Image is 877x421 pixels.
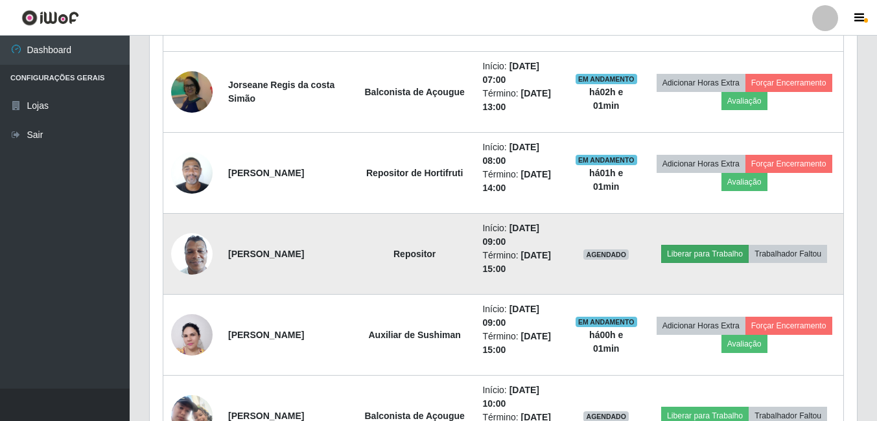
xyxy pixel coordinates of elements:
strong: [PERSON_NAME] [228,330,304,340]
span: EM ANDAMENTO [576,155,637,165]
button: Avaliação [721,92,767,110]
strong: Repositor [393,249,436,259]
strong: há 02 h e 01 min [589,87,623,111]
img: 1681351317309.jpeg [171,70,213,115]
strong: Repositor de Hortifruti [366,168,463,178]
button: Avaliação [721,173,767,191]
button: Forçar Encerramento [745,74,832,92]
img: CoreUI Logo [21,10,79,26]
strong: [PERSON_NAME] [228,168,304,178]
img: 1698236376428.jpeg [171,145,213,200]
strong: Balconista de Açougue [365,87,465,97]
span: EM ANDAMENTO [576,74,637,84]
strong: há 01 h e 01 min [589,168,623,192]
li: Início: [482,60,559,87]
strong: há 00 h e 01 min [589,330,623,354]
button: Forçar Encerramento [745,155,832,173]
time: [DATE] 09:00 [482,304,539,328]
button: Trabalhador Faltou [749,245,827,263]
strong: Balconista de Açougue [365,411,465,421]
time: [DATE] 09:00 [482,223,539,247]
time: [DATE] 08:00 [482,142,539,166]
li: Início: [482,222,559,249]
span: AGENDADO [583,249,629,260]
button: Adicionar Horas Extra [657,74,745,92]
li: Início: [482,383,559,411]
img: 1663264446205.jpeg [171,226,213,281]
li: Início: [482,141,559,168]
li: Término: [482,330,559,357]
strong: Jorseane Regis da costa Simão [228,80,334,104]
strong: [PERSON_NAME] [228,249,304,259]
button: Adicionar Horas Extra [657,317,745,335]
li: Término: [482,249,559,276]
button: Liberar para Trabalho [661,245,749,263]
button: Avaliação [721,335,767,353]
time: [DATE] 10:00 [482,385,539,409]
li: Término: [482,87,559,114]
strong: [PERSON_NAME] [228,411,304,421]
span: EM ANDAMENTO [576,317,637,327]
button: Forçar Encerramento [745,317,832,335]
time: [DATE] 07:00 [482,61,539,85]
li: Início: [482,302,559,330]
li: Término: [482,168,559,195]
img: 1733236843122.jpeg [171,307,213,363]
button: Adicionar Horas Extra [657,155,745,173]
strong: Auxiliar de Sushiman [368,330,460,340]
